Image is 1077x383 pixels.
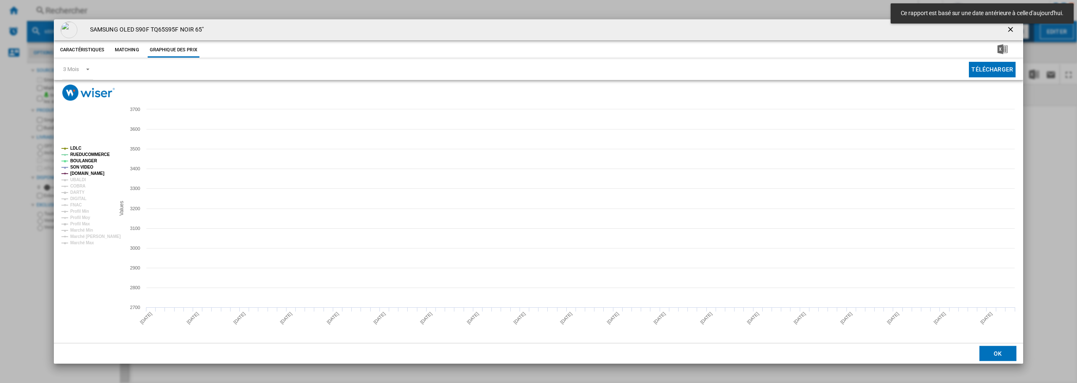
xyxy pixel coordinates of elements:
tspan: 3600 [130,127,140,132]
tspan: 3700 [130,107,140,112]
md-dialog: Product popup [54,19,1023,364]
tspan: 2800 [130,285,140,290]
tspan: [DATE] [699,311,713,325]
button: Télécharger au format Excel [984,42,1021,58]
tspan: 3300 [130,186,140,191]
tspan: Profil Moy [70,215,90,220]
tspan: [DATE] [793,311,806,325]
tspan: [DATE] [279,311,293,325]
tspan: DIGITAL [70,196,87,201]
tspan: 3000 [130,246,140,251]
img: excel-24x24.png [997,44,1008,54]
ng-md-icon: getI18NText('BUTTONS.CLOSE_DIALOG') [1006,25,1016,35]
tspan: Values [119,201,125,216]
tspan: [DATE] [232,311,246,325]
button: Caractéristiques [58,42,106,58]
tspan: [DATE] [466,311,480,325]
tspan: Marché Min [70,228,93,232]
tspan: [DATE] [139,311,153,325]
tspan: 2700 [130,305,140,310]
tspan: COBRA [70,184,85,188]
tspan: Profil Min [70,209,89,214]
tspan: 3100 [130,226,140,231]
tspan: Marché [PERSON_NAME] [70,234,121,239]
tspan: [DATE] [419,311,433,325]
tspan: [DATE] [979,311,993,325]
tspan: [DATE] [746,311,760,325]
tspan: 3500 [130,146,140,151]
button: Graphique des prix [148,42,199,58]
tspan: FNAC [70,203,82,207]
tspan: [DATE] [512,311,526,325]
button: getI18NText('BUTTONS.CLOSE_DIALOG') [1003,21,1020,38]
tspan: DARTY [70,190,85,195]
h4: SAMSUNG OLED S90F TQ65S95F NOIR 65" [86,26,204,34]
span: Ce rapport est basé sur une date antérieure à celle d'aujourd'hui. [898,9,1066,18]
tspan: [DOMAIN_NAME] [70,171,104,176]
tspan: Marché Max [70,240,94,245]
tspan: [DATE] [606,311,620,325]
tspan: 2900 [130,265,140,270]
tspan: SON VIDEO [70,165,93,169]
img: logo_wiser_300x94.png [62,85,115,101]
button: OK [979,346,1016,361]
tspan: BOULANGER [70,158,97,163]
tspan: 3400 [130,166,140,171]
tspan: 3200 [130,206,140,211]
img: empty.gif [61,21,77,38]
tspan: [DATE] [559,311,573,325]
button: Matching [109,42,146,58]
tspan: [DATE] [372,311,386,325]
tspan: [DATE] [186,311,200,325]
tspan: RUEDUCOMMERCE [70,152,110,157]
tspan: [DATE] [326,311,340,325]
tspan: UBALDI [70,177,86,182]
tspan: LDLC [70,146,81,151]
tspan: [DATE] [653,311,666,325]
tspan: [DATE] [839,311,853,325]
div: 3 Mois [63,66,79,72]
tspan: Profil Max [70,222,90,226]
button: Télécharger [969,62,1016,77]
tspan: [DATE] [933,311,947,325]
tspan: [DATE] [886,311,900,325]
